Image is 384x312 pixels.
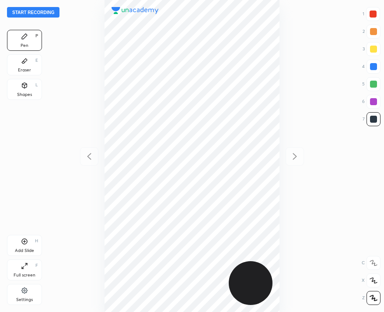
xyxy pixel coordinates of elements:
div: P [35,34,38,38]
div: F [35,263,38,268]
div: 2 [363,25,381,39]
div: Pen [21,43,28,48]
div: E [35,58,38,63]
div: Add Slide [15,248,34,253]
div: 6 [362,95,381,109]
div: 7 [363,112,381,126]
div: L [35,83,38,87]
div: Shapes [17,92,32,97]
img: logo.38c385cc.svg [112,7,159,14]
div: 3 [363,42,381,56]
div: 1 [363,7,380,21]
button: Start recording [7,7,59,18]
div: Settings [16,298,33,302]
div: C [362,256,381,270]
div: Full screen [14,273,35,277]
div: X [362,273,381,287]
div: 5 [362,77,381,91]
div: H [35,239,38,243]
div: Z [362,291,381,305]
div: 4 [362,60,381,74]
div: Eraser [18,68,31,72]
